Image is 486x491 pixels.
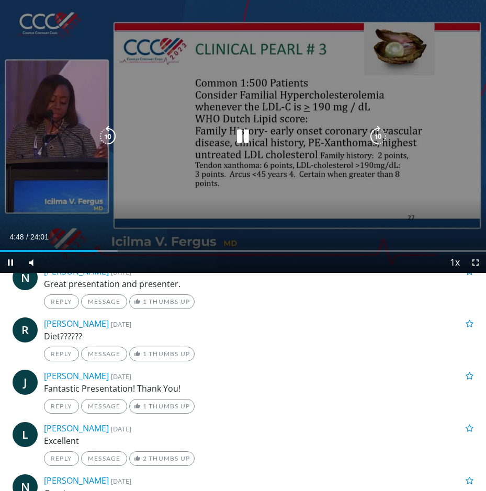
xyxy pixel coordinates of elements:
[13,265,38,290] a: N
[44,370,109,382] a: [PERSON_NAME]
[81,399,127,414] a: Message
[44,278,473,290] p: Great presentation and presenter.
[465,252,486,273] button: Fullscreen
[129,294,195,309] a: 1 Thumbs Up
[13,422,38,447] a: L
[21,252,42,273] button: Mute
[143,298,147,305] span: 1
[13,370,38,395] a: J
[81,347,127,361] a: Message
[9,233,24,241] span: 4:48
[81,451,127,466] a: Message
[44,318,109,329] a: [PERSON_NAME]
[44,330,473,342] p: Diet??????
[143,350,147,358] span: 1
[444,252,465,273] button: Playback Rate
[44,423,109,434] a: [PERSON_NAME]
[111,319,131,329] small: [DATE]
[129,399,195,414] a: 1 Thumbs Up
[13,317,38,342] a: R
[129,347,195,361] a: 1 Thumbs Up
[44,475,109,486] a: [PERSON_NAME]
[143,402,147,410] span: 1
[30,233,49,241] span: 24:01
[129,451,195,466] a: 2 Thumbs Up
[44,382,473,395] p: Fantastic Presentation! Thank You!
[81,294,127,309] a: Message
[44,399,79,414] a: Reply
[111,424,131,433] small: [DATE]
[44,347,79,361] a: Reply
[44,294,79,309] a: Reply
[111,476,131,486] small: [DATE]
[143,454,147,462] span: 2
[111,372,131,381] small: [DATE]
[44,451,79,466] a: Reply
[26,233,28,241] span: /
[44,435,473,447] p: Excellent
